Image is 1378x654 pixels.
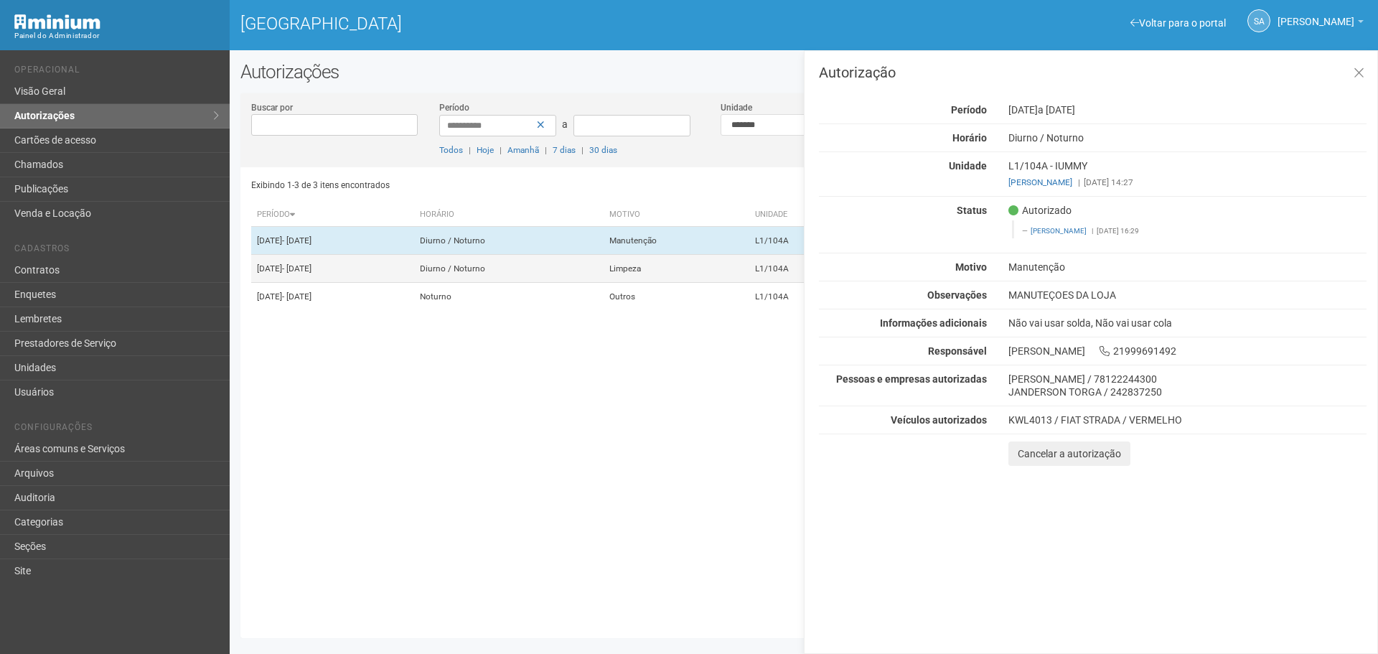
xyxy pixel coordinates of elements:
th: Período [251,203,414,227]
td: Diurno / Noturno [414,227,604,255]
td: [DATE] [251,283,414,311]
div: Diurno / Noturno [998,131,1377,144]
li: Operacional [14,65,219,80]
a: Hoje [477,145,494,155]
strong: Unidade [949,160,987,172]
footer: [DATE] 16:29 [1022,226,1359,236]
div: Manutenção [998,261,1377,274]
td: L1/104A [749,255,861,283]
span: Autorizado [1008,204,1072,217]
td: Limpeza [604,255,749,283]
div: [PERSON_NAME] / 78122244300 [1008,373,1367,386]
strong: Informações adicionais [880,317,987,329]
th: Unidade [749,203,861,227]
span: - [DATE] [282,263,311,274]
img: Minium [14,14,100,29]
h1: [GEOGRAPHIC_DATA] [240,14,793,33]
span: | [545,145,547,155]
strong: Motivo [955,261,987,273]
li: Configurações [14,422,219,437]
span: | [1092,227,1093,235]
strong: Horário [952,132,987,144]
span: | [1078,177,1080,187]
div: Exibindo 1-3 de 3 itens encontrados [251,174,800,196]
span: | [469,145,471,155]
div: JANDERSON TORGA / 242837250 [1008,386,1367,398]
label: Período [439,101,469,114]
a: [PERSON_NAME] [1278,18,1364,29]
div: [DATE] [998,103,1377,116]
a: Todos [439,145,463,155]
a: Voltar para o portal [1130,17,1226,29]
span: | [500,145,502,155]
label: Buscar por [251,101,293,114]
a: [PERSON_NAME] [1031,227,1087,235]
a: SA [1247,9,1270,32]
h2: Autorizações [240,61,1367,83]
button: Cancelar a autorização [1008,442,1130,466]
td: [DATE] [251,255,414,283]
a: Amanhã [507,145,539,155]
td: Manutenção [604,227,749,255]
li: Cadastros [14,243,219,258]
span: a [DATE] [1038,104,1075,116]
td: Diurno / Noturno [414,255,604,283]
td: L1/104A [749,227,861,255]
span: - [DATE] [282,291,311,302]
span: - [DATE] [282,235,311,246]
div: [DATE] 14:27 [1008,176,1367,189]
td: L1/104A [749,283,861,311]
strong: Status [957,205,987,216]
div: Não vai usar solda, Não vai usar cola [998,317,1377,330]
th: Horário [414,203,604,227]
a: 30 dias [589,145,617,155]
div: L1/104A - IUMMY [998,159,1377,189]
label: Unidade [721,101,752,114]
td: [DATE] [251,227,414,255]
div: MANUTEÇOES DA LOJA [998,289,1377,302]
td: Noturno [414,283,604,311]
strong: Pessoas e empresas autorizadas [836,373,987,385]
span: a [562,118,568,130]
strong: Veículos autorizados [891,414,987,426]
div: Painel do Administrador [14,29,219,42]
strong: Responsável [928,345,987,357]
td: Outros [604,283,749,311]
div: KWL4013 / FIAT STRADA / VERMELHO [1008,414,1367,426]
span: | [581,145,583,155]
strong: Período [951,104,987,116]
span: Silvio Anjos [1278,2,1354,27]
strong: Observações [927,289,987,301]
th: Motivo [604,203,749,227]
a: [PERSON_NAME] [1008,177,1072,187]
div: [PERSON_NAME] 21999691492 [998,345,1377,358]
h3: Autorização [819,65,1367,80]
a: 7 dias [553,145,576,155]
